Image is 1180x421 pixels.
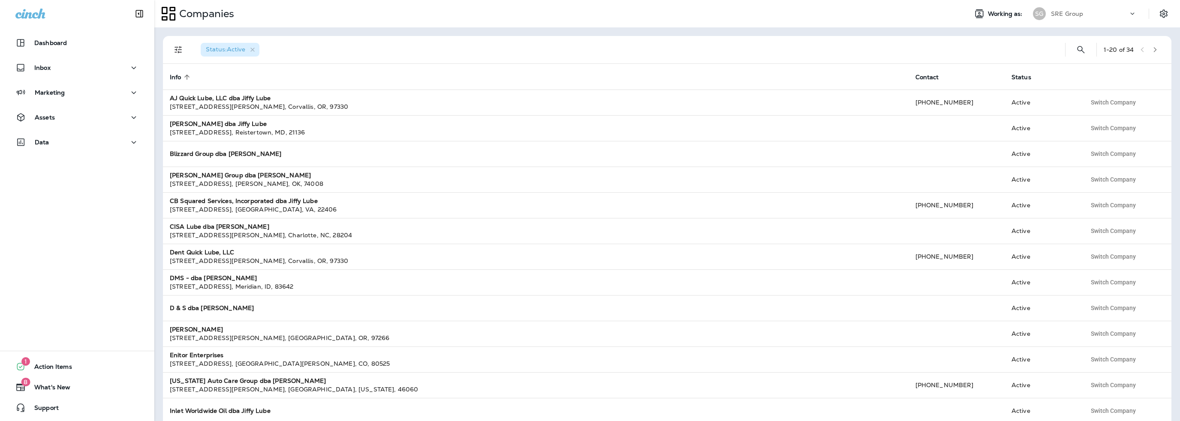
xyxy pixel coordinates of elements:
strong: DMS - dba [PERSON_NAME] [170,274,257,282]
span: Switch Company [1091,151,1136,157]
button: Switch Company [1086,379,1141,391]
div: [STREET_ADDRESS] , [GEOGRAPHIC_DATA][PERSON_NAME] , CO , 80525 [170,359,902,368]
span: Status [1011,73,1042,81]
td: Active [1005,244,1079,269]
button: Switch Company [1086,353,1141,366]
span: Switch Company [1091,99,1136,105]
span: Switch Company [1091,408,1136,414]
button: Switch Company [1086,122,1141,134]
span: Switch Company [1091,176,1136,182]
strong: [PERSON_NAME] Group dba [PERSON_NAME] [170,171,311,179]
span: Contact [915,73,950,81]
span: Contact [915,74,939,81]
button: 1Action Items [9,358,146,375]
strong: D & S dba [PERSON_NAME] [170,304,254,312]
button: Switch Company [1086,276,1141,289]
button: Switch Company [1086,173,1141,186]
span: Switch Company [1091,125,1136,131]
button: Switch Company [1086,250,1141,263]
button: Collapse Sidebar [127,5,151,22]
strong: CB Squared Services, Incorporated dba Jiffy Lube [170,197,318,205]
td: Active [1005,269,1079,295]
button: Marketing [9,84,146,101]
button: Switch Company [1086,147,1141,160]
strong: CISA Lube dba [PERSON_NAME] [170,223,269,230]
button: Settings [1156,6,1171,21]
td: [PHONE_NUMBER] [909,372,1005,398]
p: Dashboard [34,39,67,46]
span: 8 [21,378,30,386]
button: Switch Company [1086,224,1141,237]
strong: [PERSON_NAME] dba Jiffy Lube [170,120,267,128]
p: Assets [35,114,55,121]
button: Switch Company [1086,199,1141,212]
strong: [US_STATE] Auto Care Group dba [PERSON_NAME] [170,377,326,385]
span: Switch Company [1091,254,1136,260]
button: 8What's New [9,379,146,396]
div: 1 - 20 of 34 [1104,46,1134,53]
td: Active [1005,321,1079,346]
span: Switch Company [1091,279,1136,285]
span: Info [170,74,181,81]
div: Status:Active [201,43,259,57]
span: Switch Company [1091,305,1136,311]
div: [STREET_ADDRESS][PERSON_NAME] , Corvallis , OR , 97330 [170,257,902,265]
td: [PHONE_NUMBER] [909,90,1005,115]
div: [STREET_ADDRESS] , [GEOGRAPHIC_DATA] , VA , 22406 [170,205,902,214]
button: Switch Company [1086,404,1141,417]
td: Active [1005,192,1079,218]
td: [PHONE_NUMBER] [909,192,1005,218]
button: Assets [9,109,146,126]
button: Switch Company [1086,96,1141,109]
button: Data [9,134,146,151]
td: Active [1005,115,1079,141]
strong: [PERSON_NAME] [170,325,223,333]
td: Active [1005,295,1079,321]
strong: AJ Quick Lube, LLC dba Jiffy Lube [170,94,271,102]
span: Status : Active [206,45,245,53]
strong: Blizzard Group dba [PERSON_NAME] [170,150,281,158]
span: Action Items [26,363,72,373]
button: Support [9,399,146,416]
p: Data [35,139,49,146]
td: Active [1005,90,1079,115]
span: 1 [21,357,30,366]
p: Inbox [34,64,51,71]
strong: Enitor Enterprises [170,351,224,359]
span: Working as: [988,10,1024,18]
span: Support [26,404,59,415]
td: Active [1005,346,1079,372]
td: Active [1005,141,1079,167]
span: Status [1011,74,1031,81]
td: Active [1005,218,1079,244]
td: [PHONE_NUMBER] [909,244,1005,269]
button: Switch Company [1086,302,1141,314]
p: Companies [176,7,234,20]
span: Switch Company [1091,356,1136,362]
span: Switch Company [1091,331,1136,337]
div: [STREET_ADDRESS] , Meridian , ID , 83642 [170,282,902,291]
strong: Dent Quick Lube, LLC [170,248,234,256]
div: [STREET_ADDRESS] , Reistertown , MD , 21136 [170,128,902,137]
p: SRE Group [1051,10,1083,17]
span: Switch Company [1091,228,1136,234]
div: [STREET_ADDRESS][PERSON_NAME] , Corvallis , OR , 97330 [170,102,902,111]
strong: Inlet Worldwide Oil dba Jiffy Lube [170,407,271,415]
button: Dashboard [9,34,146,51]
td: Active [1005,167,1079,192]
div: [STREET_ADDRESS][PERSON_NAME] , [GEOGRAPHIC_DATA] , OR , 97266 [170,334,902,342]
span: Info [170,73,193,81]
div: SG [1033,7,1046,20]
span: What's New [26,384,70,394]
button: Filters [170,41,187,58]
div: [STREET_ADDRESS] , [PERSON_NAME] , OK , 74008 [170,179,902,188]
span: Switch Company [1091,202,1136,208]
button: Search Companies [1072,41,1090,58]
span: Switch Company [1091,382,1136,388]
button: Switch Company [1086,327,1141,340]
div: [STREET_ADDRESS][PERSON_NAME] , [GEOGRAPHIC_DATA] , [US_STATE] , 46060 [170,385,902,394]
td: Active [1005,372,1079,398]
button: Inbox [9,59,146,76]
p: Marketing [35,89,65,96]
div: [STREET_ADDRESS][PERSON_NAME] , Charlotte , NC , 28204 [170,231,902,239]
